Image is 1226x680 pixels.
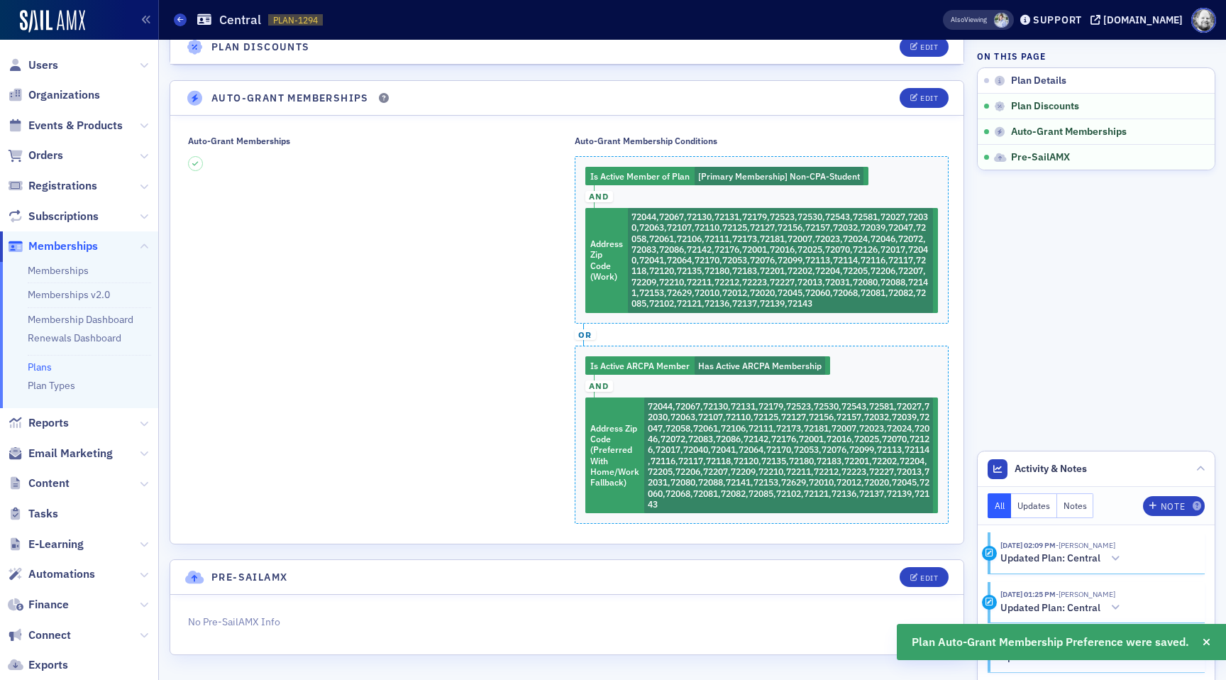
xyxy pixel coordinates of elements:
h1: Central [219,11,261,28]
a: Plans [28,361,52,373]
span: Activity & Notes [1015,461,1087,476]
a: Subscriptions [8,209,99,224]
div: Activity [982,595,997,610]
div: [DOMAIN_NAME] [1103,13,1183,26]
a: Reports [8,415,69,431]
a: Email Marketing [8,446,113,461]
span: Plan Auto-Grant Membership Preference were saved. [912,634,1189,651]
span: Organizations [28,87,100,103]
a: E-Learning [8,537,84,552]
div: Edit [920,574,938,582]
button: [DOMAIN_NAME] [1090,15,1188,25]
h4: Pre-SailAMX [211,570,287,585]
h5: Updated Plan: Central [1000,552,1100,565]
a: Organizations [8,87,100,103]
span: Email Marketing [28,446,113,461]
a: Finance [8,597,69,613]
a: Registrations [8,178,97,194]
p: No Pre-SailAMX Info [188,615,946,630]
span: Subscriptions [28,209,99,224]
span: Events & Products [28,118,123,133]
span: Registrations [28,178,97,194]
span: Orders [28,148,63,163]
span: Aidan Sullivan [1056,589,1115,599]
time: 9/24/2025 02:09 PM [1000,540,1056,550]
span: Memberships [28,238,98,254]
div: Auto-Grant Memberships [188,136,290,146]
button: Updated Plan: Central [1000,552,1125,566]
a: Renewals Dashboard [28,331,121,344]
div: Activity [982,546,997,561]
img: SailAMX [20,10,85,33]
a: Memberships [28,264,89,277]
button: Edit [900,88,949,108]
button: Updated Plan: Central [1000,601,1125,615]
span: Connect [28,627,71,643]
span: Profile [1191,8,1216,33]
span: E-Learning [28,537,84,552]
span: PLAN-1294 [273,14,318,26]
a: Memberships v2.0 [28,288,110,301]
span: Automations [28,566,95,582]
button: Note [1143,496,1205,516]
span: Users [28,57,58,73]
button: Edit [900,37,949,57]
div: Also [951,15,964,24]
h4: Auto-Grant Memberships [211,91,369,106]
a: Memberships [8,238,98,254]
div: Edit [920,94,938,102]
a: Automations [8,566,95,582]
a: Exports [8,657,68,673]
a: Plan Types [28,379,75,392]
a: Orders [8,148,63,163]
a: Content [8,476,70,491]
span: Plan Details [1011,75,1066,87]
span: Content [28,476,70,491]
span: Reports [28,415,69,431]
span: Luke Abell [994,13,1009,28]
a: Events & Products [8,118,123,133]
div: Auto-Grant Membership Conditions [575,136,717,146]
h4: On this page [977,50,1215,62]
a: Connect [8,627,71,643]
a: Users [8,57,58,73]
div: Edit [920,43,938,51]
a: Tasks [8,506,58,522]
button: Notes [1057,493,1094,518]
span: Auto-Grant Memberships [1011,126,1127,138]
h5: Updated Plan: Central [1000,602,1100,615]
button: Updates [1011,493,1057,518]
a: Membership Dashboard [28,313,133,326]
time: 9/24/2025 01:25 PM [1000,589,1056,599]
span: Finance [28,597,69,613]
span: Pre-SailAMX [1011,151,1070,164]
span: Plan Discounts [1011,100,1079,113]
span: Exports [28,657,68,673]
span: Aidan Sullivan [1056,540,1115,550]
span: Viewing [951,15,987,25]
button: Edit [900,567,949,587]
span: Tasks [28,506,58,522]
h4: Plan Discounts [211,40,310,55]
div: Note [1161,503,1185,510]
button: All [988,493,1012,518]
div: Support [1033,13,1082,26]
